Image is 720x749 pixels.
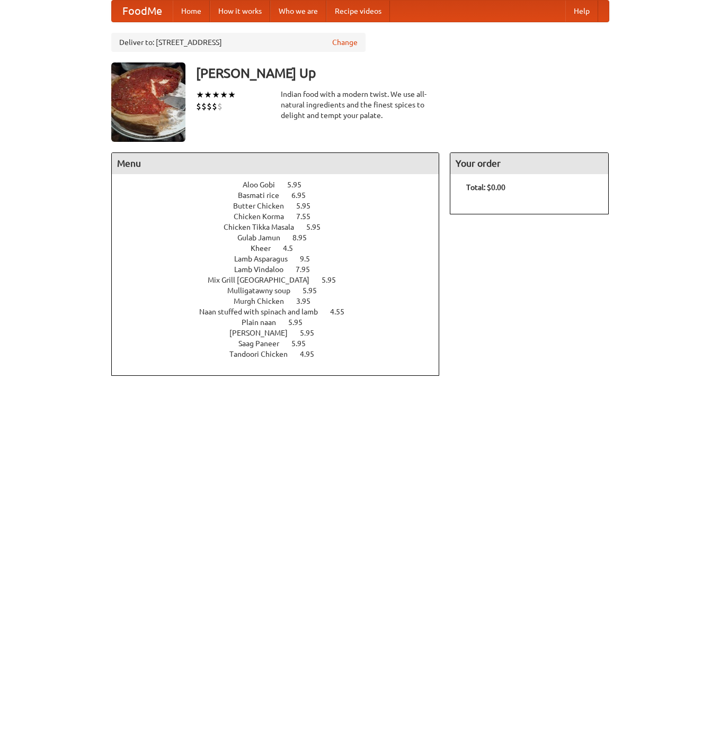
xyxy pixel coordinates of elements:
[224,223,305,231] span: Chicken Tikka Masala
[238,339,325,348] a: Saag Paneer 5.95
[201,101,207,112] li: $
[229,350,298,358] span: Tandoori Chicken
[217,101,223,112] li: $
[292,233,317,242] span: 8.95
[204,89,212,101] li: ★
[238,191,325,200] a: Basmati rice 6.95
[332,37,358,48] a: Change
[234,212,295,221] span: Chicken Korma
[229,329,334,337] a: [PERSON_NAME] 5.95
[237,233,326,242] a: Gulab Jamun 8.95
[234,212,330,221] a: Chicken Korma 7.55
[233,202,330,210] a: Butter Chicken 5.95
[303,286,327,295] span: 5.95
[112,153,439,174] h4: Menu
[234,297,295,305] span: Murgh Chicken
[229,329,298,337] span: [PERSON_NAME]
[234,265,294,274] span: Lamb Vindaloo
[208,276,320,284] span: Mix Grill [GEOGRAPHIC_DATA]
[229,350,334,358] a: Tandoori Chicken 4.95
[466,183,505,192] b: Total: $0.00
[288,318,313,327] span: 5.95
[287,181,312,189] span: 5.95
[270,1,326,22] a: Who we are
[300,350,325,358] span: 4.95
[199,308,364,316] a: Naan stuffed with spinach and lamb 4.55
[565,1,598,22] a: Help
[237,233,291,242] span: Gulab Jamun
[283,244,304,252] span: 4.5
[224,223,340,231] a: Chicken Tikka Masala 5.95
[322,276,346,284] span: 5.95
[251,244,281,252] span: Kheer
[300,329,325,337] span: 5.95
[173,1,210,22] a: Home
[227,286,301,295] span: Mulligatawny soup
[111,33,366,52] div: Deliver to: [STREET_ADDRESS]
[296,297,321,305] span: 3.95
[296,202,321,210] span: 5.95
[234,265,330,274] a: Lamb Vindaloo 7.95
[296,265,321,274] span: 7.95
[243,181,286,189] span: Aloo Gobi
[220,89,228,101] li: ★
[196,89,204,101] li: ★
[210,1,270,22] a: How it works
[233,202,295,210] span: Butter Chicken
[291,339,316,348] span: 5.95
[234,255,330,263] a: Lamb Asparagus 9.5
[212,101,217,112] li: $
[281,89,440,121] div: Indian food with a modern twist. We use all-natural ingredients and the finest spices to delight ...
[238,339,290,348] span: Saag Paneer
[196,62,609,84] h3: [PERSON_NAME] Up
[234,297,330,305] a: Murgh Chicken 3.95
[227,286,336,295] a: Mulligatawny soup 5.95
[207,101,212,112] li: $
[296,212,321,221] span: 7.55
[234,255,298,263] span: Lamb Asparagus
[326,1,390,22] a: Recipe videos
[251,244,313,252] a: Kheer 4.5
[242,318,287,327] span: Plain naan
[112,1,173,22] a: FoodMe
[111,62,185,142] img: angular.jpg
[238,191,290,200] span: Basmati rice
[199,308,328,316] span: Naan stuffed with spinach and lamb
[330,308,355,316] span: 4.55
[291,191,316,200] span: 6.95
[243,181,321,189] a: Aloo Gobi 5.95
[242,318,322,327] a: Plain naan 5.95
[196,101,201,112] li: $
[208,276,355,284] a: Mix Grill [GEOGRAPHIC_DATA] 5.95
[212,89,220,101] li: ★
[228,89,236,101] li: ★
[300,255,321,263] span: 9.5
[306,223,331,231] span: 5.95
[450,153,608,174] h4: Your order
